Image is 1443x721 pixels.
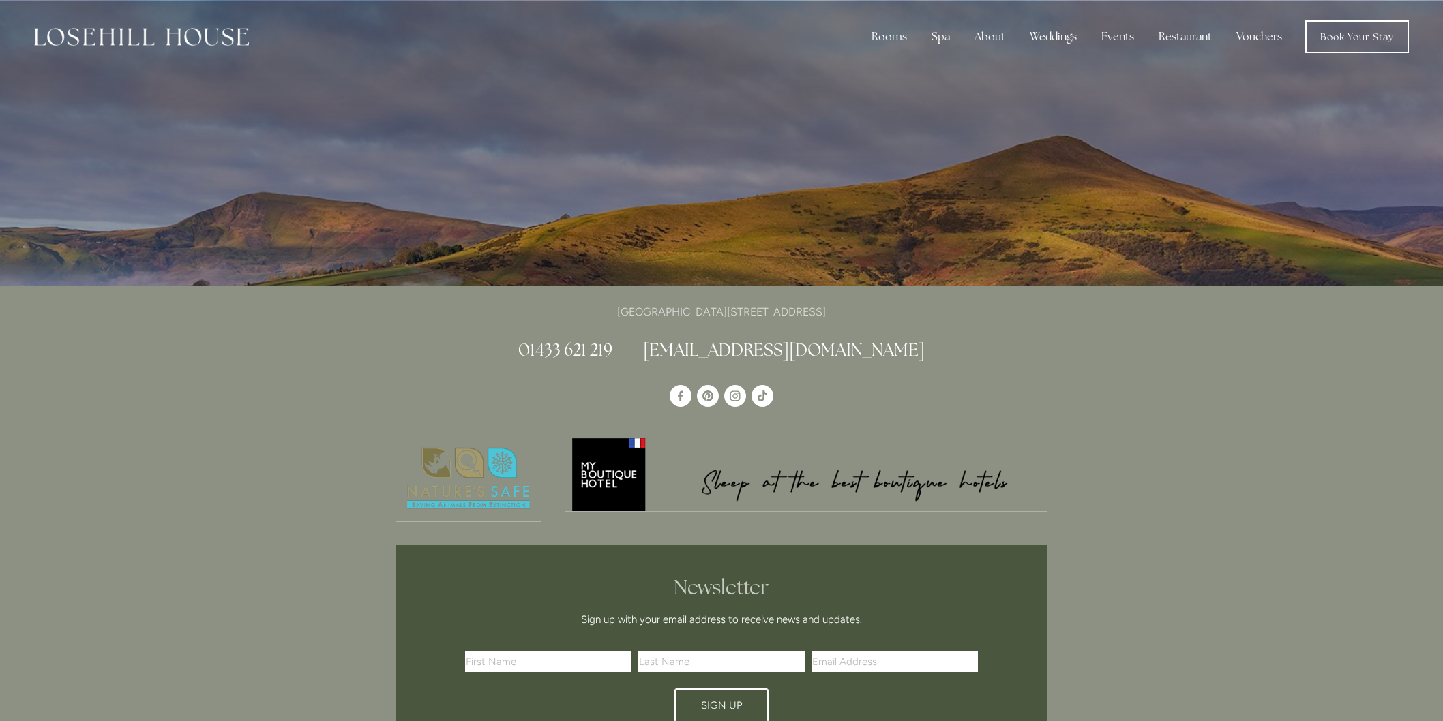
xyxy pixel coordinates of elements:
div: About [964,23,1016,50]
input: First Name [465,651,631,672]
img: Nature's Safe - Logo [396,435,541,521]
img: Losehill House [34,28,249,46]
a: Book Your Stay [1305,20,1409,53]
div: Events [1090,23,1145,50]
a: TikTok [752,385,773,407]
p: Sign up with your email address to receive news and updates. [470,611,973,628]
span: Sign Up [701,699,743,711]
p: [GEOGRAPHIC_DATA][STREET_ADDRESS] [396,303,1047,321]
div: Weddings [1019,23,1088,50]
input: Email Address [812,651,978,672]
a: My Boutique Hotel - Logo [565,435,1048,512]
div: Rooms [861,23,918,50]
a: [EMAIL_ADDRESS][DOMAIN_NAME] [643,339,925,360]
a: Losehill House Hotel & Spa [670,385,691,407]
a: Vouchers [1225,23,1293,50]
a: Pinterest [697,385,719,407]
img: My Boutique Hotel - Logo [565,435,1048,511]
a: 01433 621 219 [518,339,612,360]
h2: Newsletter [470,575,973,600]
div: Spa [921,23,961,50]
a: Instagram [724,385,746,407]
input: Last Name [638,651,805,672]
div: Restaurant [1148,23,1223,50]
